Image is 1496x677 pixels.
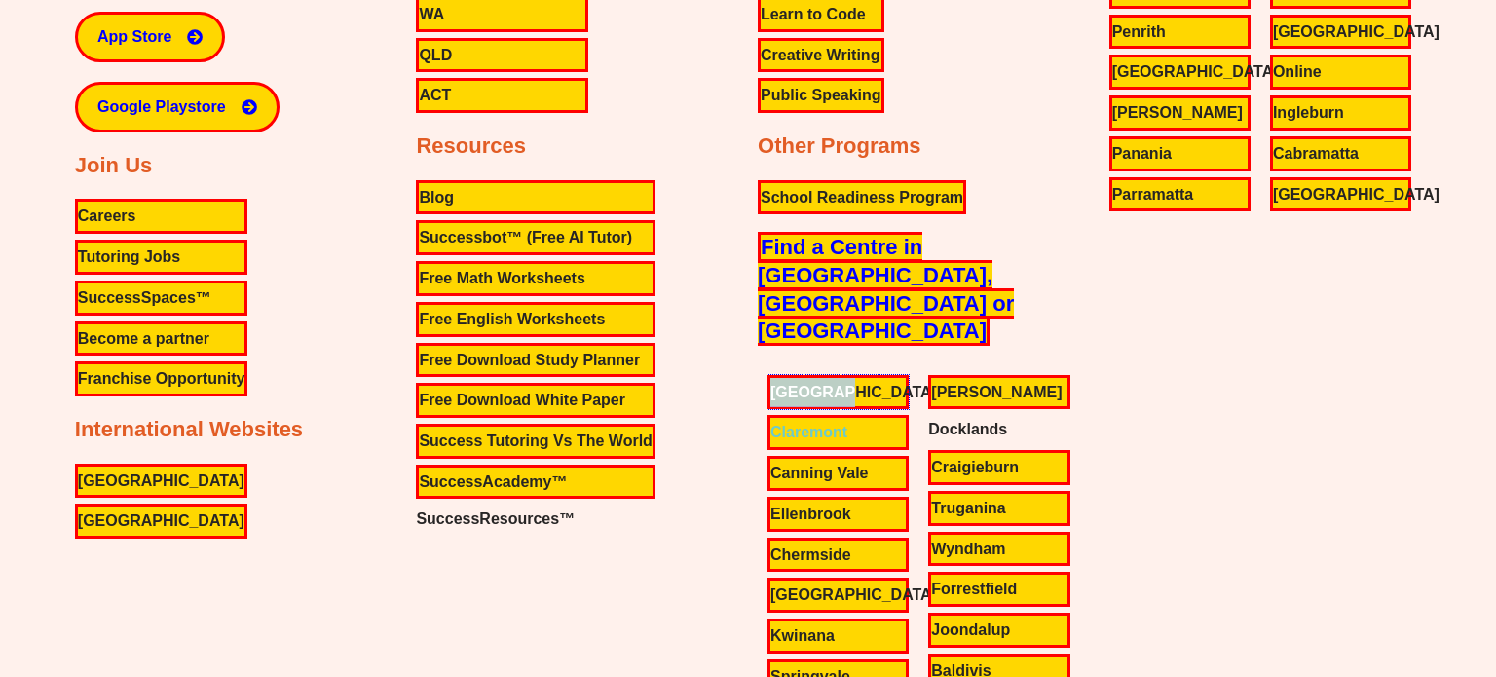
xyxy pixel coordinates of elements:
a: Careers [75,199,248,234]
h2: Other Programs [758,132,921,161]
a: SuccessResources™ [416,505,654,534]
span: Online [1273,57,1322,87]
a: [GEOGRAPHIC_DATA] [1109,55,1251,90]
span: [GEOGRAPHIC_DATA] [770,581,937,610]
span: Tutoring Jobs [78,243,180,272]
span: Free Download Study Planner [419,346,640,375]
a: Find a Centre in [GEOGRAPHIC_DATA], [GEOGRAPHIC_DATA] or [GEOGRAPHIC_DATA] [758,232,1014,346]
a: SuccessSpaces™ [75,281,248,316]
span: SuccessAcademy™ [419,468,567,497]
span: [PERSON_NAME] [931,378,1062,407]
span: Kwinana [770,621,835,651]
a: [GEOGRAPHIC_DATA] [1270,15,1411,50]
span: School Readiness Program [761,183,963,212]
a: Become a partner [75,321,248,357]
span: Panania [1112,139,1172,169]
a: [PERSON_NAME] [1109,95,1251,131]
span: Chermside [770,541,851,570]
span: Free English Worksheets [419,305,605,334]
a: Canning Vale [767,456,909,491]
span: App Store [97,29,171,45]
a: Success Tutoring Vs The World [416,424,654,459]
a: Ingleburn [1270,95,1411,131]
span: [GEOGRAPHIC_DATA] [78,467,244,496]
span: Public Speaking [761,81,881,110]
a: Truganina [928,491,1069,526]
a: Free Download White Paper [416,383,654,418]
span: [PERSON_NAME] [1112,98,1243,128]
span: Success Tutoring Vs The World [419,427,652,456]
a: Craigieburn [928,450,1069,485]
a: [GEOGRAPHIC_DATA] [767,375,909,410]
a: Ellenbrook [767,497,909,532]
span: ACT [419,81,451,110]
h2: Join Us [75,152,152,180]
a: Public Speaking [758,78,884,113]
a: Google Playstore [75,82,280,132]
span: [GEOGRAPHIC_DATA] [1273,18,1440,47]
span: Wyndham [931,535,1005,564]
a: Creative Writing [758,38,884,73]
a: Claremont [767,415,909,450]
span: Become a partner [78,324,209,354]
h2: Resources [416,132,526,161]
a: Franchise Opportunity [75,361,248,396]
a: Panania [1109,136,1251,171]
span: Free Download White Paper [419,386,625,415]
a: Joondalup [928,613,1069,648]
a: Tutoring Jobs [75,240,248,275]
a: ACT [416,78,588,113]
iframe: Chat Widget [1175,458,1496,677]
span: Claremont [770,418,847,447]
a: [GEOGRAPHIC_DATA] [75,504,247,539]
span: Truganina [931,494,1005,523]
a: Chermside [767,538,909,573]
span: Docklands [928,415,1007,444]
span: Cabramatta [1273,139,1359,169]
span: Joondalup [931,616,1010,645]
span: SuccessResources™ [416,505,575,534]
a: Kwinana [767,619,909,654]
span: Parramatta [1112,180,1194,209]
span: Successbot™ (Free AI Tutor) [419,223,632,252]
span: Ingleburn [1273,98,1344,128]
a: [GEOGRAPHIC_DATA] [1270,177,1411,212]
h2: International Websites [75,416,303,444]
span: [GEOGRAPHIC_DATA] [78,507,244,536]
a: App Store [75,12,225,62]
a: Wyndham [928,532,1069,567]
a: Free Download Study Planner [416,343,654,378]
span: Forrestfield [931,575,1017,604]
span: Creative Writing [761,41,879,70]
a: [GEOGRAPHIC_DATA] [75,464,247,499]
span: Penrith [1112,18,1166,47]
span: QLD [419,41,452,70]
span: [GEOGRAPHIC_DATA] [1273,180,1440,209]
a: Docklands [928,415,1069,444]
span: Canning Vale [770,459,868,488]
span: [GEOGRAPHIC_DATA] [770,378,937,407]
span: Ellenbrook [770,500,851,529]
span: Craigieburn [931,453,1019,482]
span: Free Math Worksheets [419,264,584,293]
span: Franchise Opportunity [78,364,245,394]
span: [GEOGRAPHIC_DATA] [1112,57,1279,87]
a: Parramatta [1109,177,1251,212]
a: Blog [416,180,654,215]
a: School Readiness Program [758,180,966,215]
a: Successbot™ (Free AI Tutor) [416,220,654,255]
a: Online [1270,55,1411,90]
span: SuccessSpaces™ [78,283,211,313]
a: Free English Worksheets [416,302,654,337]
a: [PERSON_NAME] [928,375,1069,410]
a: Penrith [1109,15,1251,50]
span: Careers [78,202,136,231]
a: Free Math Worksheets [416,261,654,296]
a: SuccessAcademy™ [416,465,654,500]
a: QLD [416,38,588,73]
a: Cabramatta [1270,136,1411,171]
span: Blog [419,183,454,212]
span: Google Playstore [97,99,226,115]
a: Forrestfield [928,572,1069,607]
